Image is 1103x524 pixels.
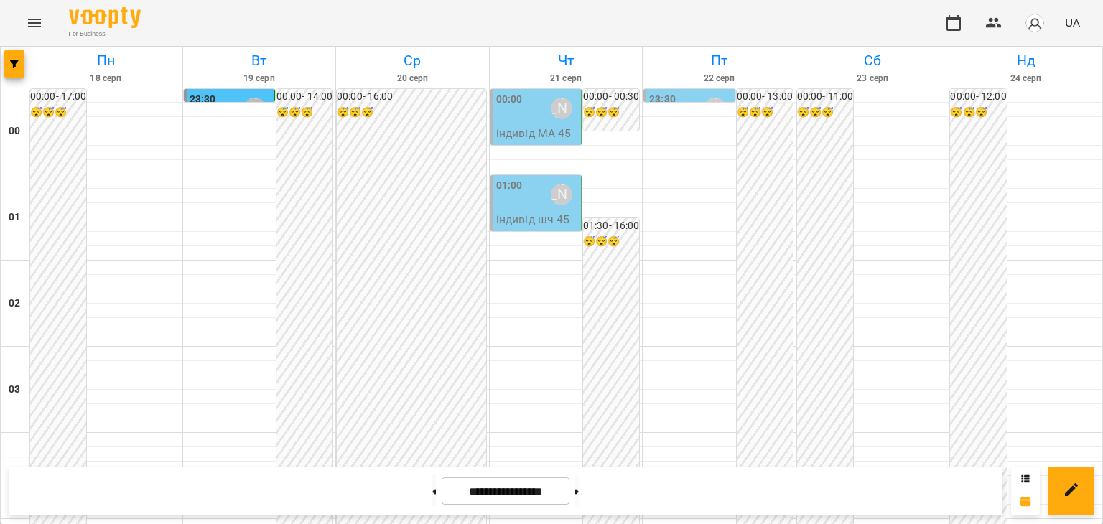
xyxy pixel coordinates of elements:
[9,123,20,139] h6: 00
[496,178,523,194] label: 01:00
[496,211,578,262] p: індивід шч 45 хв - Горпинич Вероніка
[9,382,20,398] h6: 03
[950,105,1006,121] h6: 😴😴😴
[337,105,486,121] h6: 😴😴😴
[9,210,20,225] h6: 01
[583,218,639,234] h6: 01:30 - 16:00
[951,72,1100,85] h6: 24 серп
[645,72,793,85] h6: 22 серп
[737,105,793,121] h6: 😴😴😴
[185,50,334,72] h6: Вт
[9,296,20,312] h6: 02
[244,98,266,119] div: Мосюра Лариса
[583,105,639,121] h6: 😴😴😴
[17,6,52,40] button: Menu
[496,125,578,176] p: індивід МА 45 хв - Сугоняко Платон
[1025,13,1045,33] img: avatar_s.png
[645,50,793,72] h6: Пт
[583,234,639,250] h6: 😴😴😴
[704,98,726,119] div: Мосюра Лариса
[338,72,487,85] h6: 20 серп
[32,50,180,72] h6: Пн
[30,89,86,105] h6: 00:00 - 17:00
[649,92,676,108] label: 23:30
[583,89,639,105] h6: 00:00 - 00:30
[69,29,141,39] span: For Business
[551,98,572,119] div: Мосюра Лариса
[276,105,332,121] h6: 😴😴😴
[30,105,86,121] h6: 😴😴😴
[337,89,486,105] h6: 00:00 - 16:00
[32,72,180,85] h6: 18 серп
[69,7,141,28] img: Voopty Logo
[496,92,523,108] label: 00:00
[737,89,793,105] h6: 00:00 - 13:00
[185,72,334,85] h6: 19 серп
[190,92,216,108] label: 23:30
[338,50,487,72] h6: Ср
[797,89,853,105] h6: 00:00 - 11:00
[551,184,572,205] div: Мосюра Лариса
[1059,9,1086,36] button: UA
[799,50,947,72] h6: Сб
[492,72,641,85] h6: 21 серп
[951,50,1100,72] h6: Нд
[276,89,332,105] h6: 00:00 - 14:00
[799,72,947,85] h6: 23 серп
[492,50,641,72] h6: Чт
[797,105,853,121] h6: 😴😴😴
[950,89,1006,105] h6: 00:00 - 12:00
[1065,15,1080,30] span: UA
